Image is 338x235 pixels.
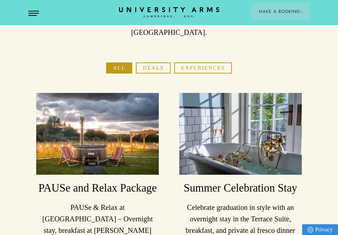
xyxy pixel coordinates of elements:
[308,227,313,233] img: Privacy
[174,62,232,74] button: Experiences
[28,11,39,17] button: Open Menu
[106,62,132,74] button: All
[179,181,302,196] h3: Summer Celebration Stay
[300,10,303,13] img: Arrow icon
[136,62,171,74] button: Deals
[252,3,310,20] button: Make a BookingArrow icon
[259,8,303,15] span: Make a Booking
[302,224,338,235] a: Privacy
[36,93,159,175] img: image-1171400894a375d9a931a68ffa7fe4bcc321ad3f-2200x1300-jpg
[36,181,159,196] h3: PAUSe and Relax Package
[119,7,219,18] a: Home
[179,93,302,175] img: image-a678a3d208f2065fc5890bd5da5830c7877c1e53-3983x2660-jpg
